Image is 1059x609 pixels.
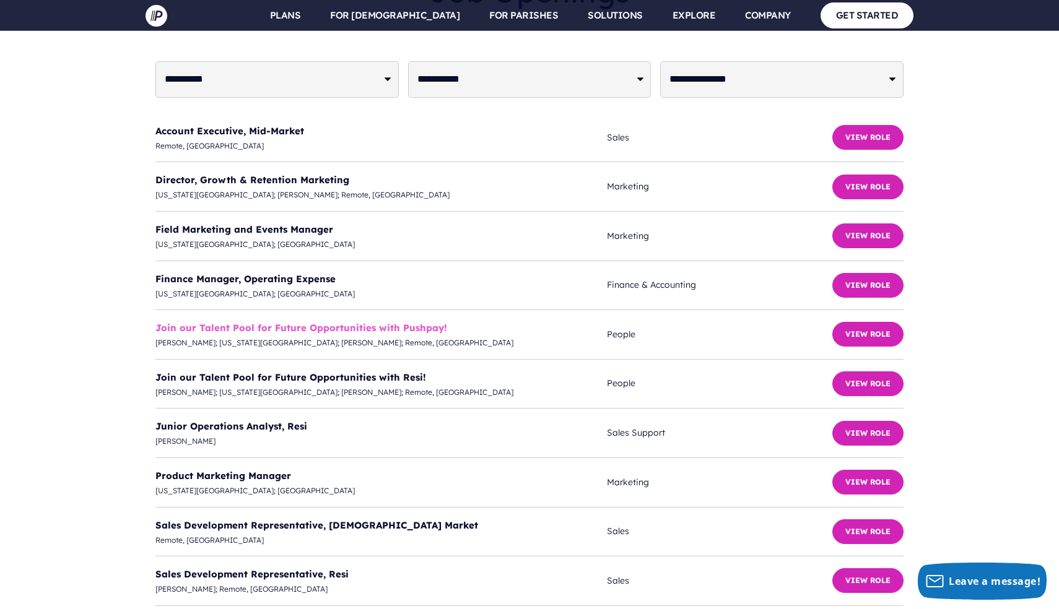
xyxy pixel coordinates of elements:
[155,174,349,186] a: Director, Growth & Retention Marketing
[832,175,904,199] button: View Role
[155,484,607,498] span: [US_STATE][GEOGRAPHIC_DATA]; [GEOGRAPHIC_DATA]
[155,139,607,153] span: Remote, [GEOGRAPHIC_DATA]
[155,238,607,251] span: [US_STATE][GEOGRAPHIC_DATA]; [GEOGRAPHIC_DATA]
[918,563,1047,600] button: Leave a message!
[832,519,904,544] button: View Role
[607,425,832,441] span: Sales Support
[607,573,832,589] span: Sales
[832,568,904,593] button: View Role
[155,582,607,596] span: [PERSON_NAME]; Remote, [GEOGRAPHIC_DATA]
[832,223,904,248] button: View Role
[155,386,607,399] span: [PERSON_NAME]; [US_STATE][GEOGRAPHIC_DATA]; [PERSON_NAME]; Remote, [GEOGRAPHIC_DATA]
[832,421,904,446] button: View Role
[155,223,333,235] a: Field Marketing and Events Manager
[155,519,478,531] a: Sales Development Representative, [DEMOGRAPHIC_DATA] Market
[607,277,832,293] span: Finance & Accounting
[155,470,291,482] a: Product Marketing Manager
[155,287,607,301] span: [US_STATE][GEOGRAPHIC_DATA]; [GEOGRAPHIC_DATA]
[821,2,914,28] a: GET STARTED
[832,125,904,150] button: View Role
[832,273,904,298] button: View Role
[155,371,426,383] a: Join our Talent Pool for Future Opportunities with Resi!
[155,125,304,137] a: Account Executive, Mid-Market
[949,574,1040,588] span: Leave a message!
[607,475,832,490] span: Marketing
[607,179,832,194] span: Marketing
[607,130,832,145] span: Sales
[607,524,832,539] span: Sales
[832,322,904,347] button: View Role
[155,273,336,285] a: Finance Manager, Operating Expense
[155,188,607,202] span: [US_STATE][GEOGRAPHIC_DATA]; [PERSON_NAME]; Remote, [GEOGRAPHIC_DATA]
[607,228,832,244] span: Marketing
[832,371,904,396] button: View Role
[155,322,447,334] a: Join our Talent Pool for Future Opportunities with Pushpay!
[155,434,607,448] span: [PERSON_NAME]
[832,470,904,495] button: View Role
[155,420,307,432] a: Junior Operations Analyst, Resi
[607,327,832,342] span: People
[155,533,607,547] span: Remote, [GEOGRAPHIC_DATA]
[155,336,607,350] span: [PERSON_NAME]; [US_STATE][GEOGRAPHIC_DATA]; [PERSON_NAME]; Remote, [GEOGRAPHIC_DATA]
[155,568,349,580] a: Sales Development Representative, Resi
[607,376,832,391] span: People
